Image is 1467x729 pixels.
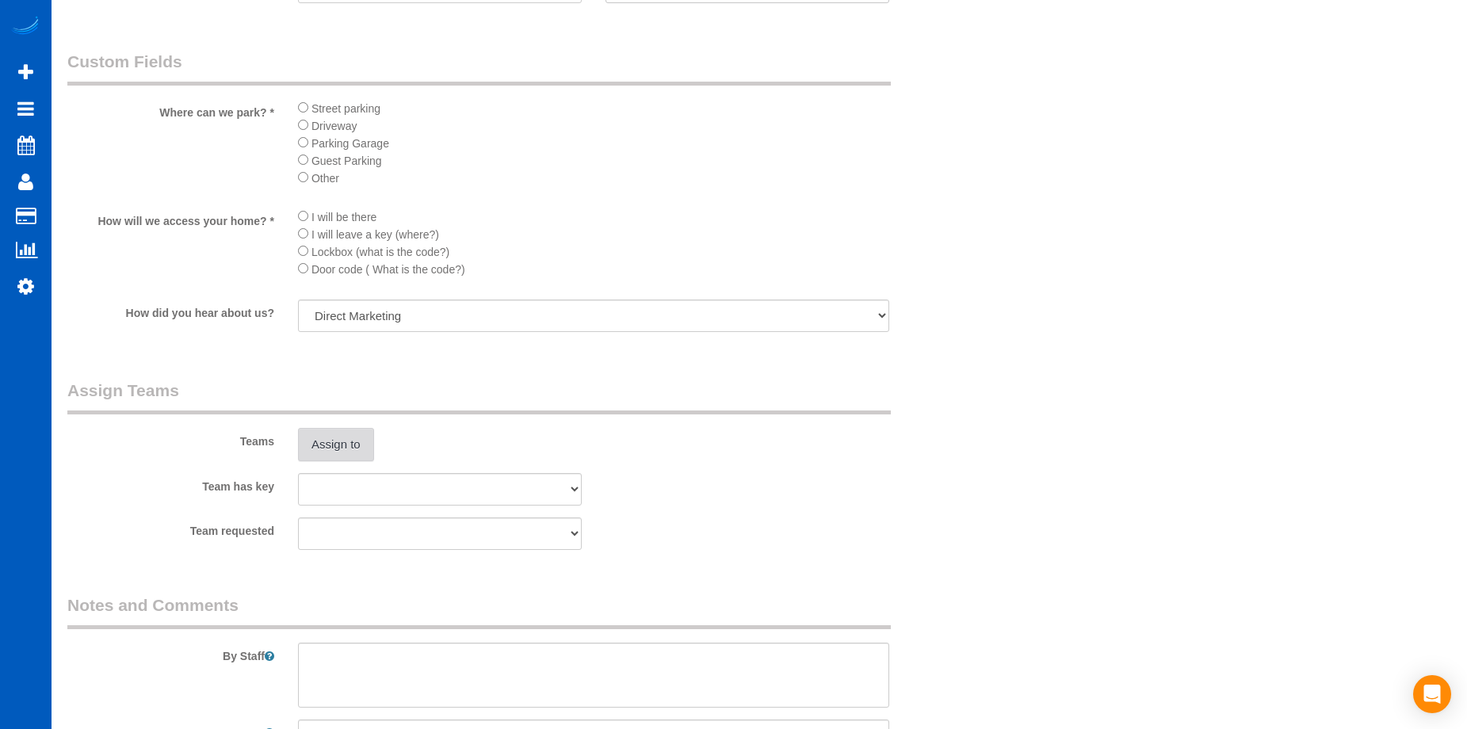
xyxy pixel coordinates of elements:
span: Driveway [311,120,357,132]
span: Street parking [311,102,380,115]
span: Guest Parking [311,155,382,167]
span: Door code ( What is the code?) [311,263,465,276]
label: Where can we park? * [55,99,286,120]
button: Assign to [298,428,374,461]
span: I will leave a key (where?) [311,228,439,241]
legend: Assign Teams [67,379,891,414]
label: Team has key [55,473,286,494]
span: I will be there [311,211,376,223]
span: Lockbox (what is the code?) [311,246,449,258]
label: Team requested [55,517,286,539]
legend: Custom Fields [67,50,891,86]
label: How will we access your home? * [55,208,286,229]
label: How did you hear about us? [55,300,286,321]
div: Open Intercom Messenger [1413,675,1451,713]
label: Teams [55,428,286,449]
span: Other [311,172,339,185]
label: By Staff [55,643,286,664]
img: Automaid Logo [10,16,41,38]
span: Parking Garage [311,137,389,150]
legend: Notes and Comments [67,594,891,629]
